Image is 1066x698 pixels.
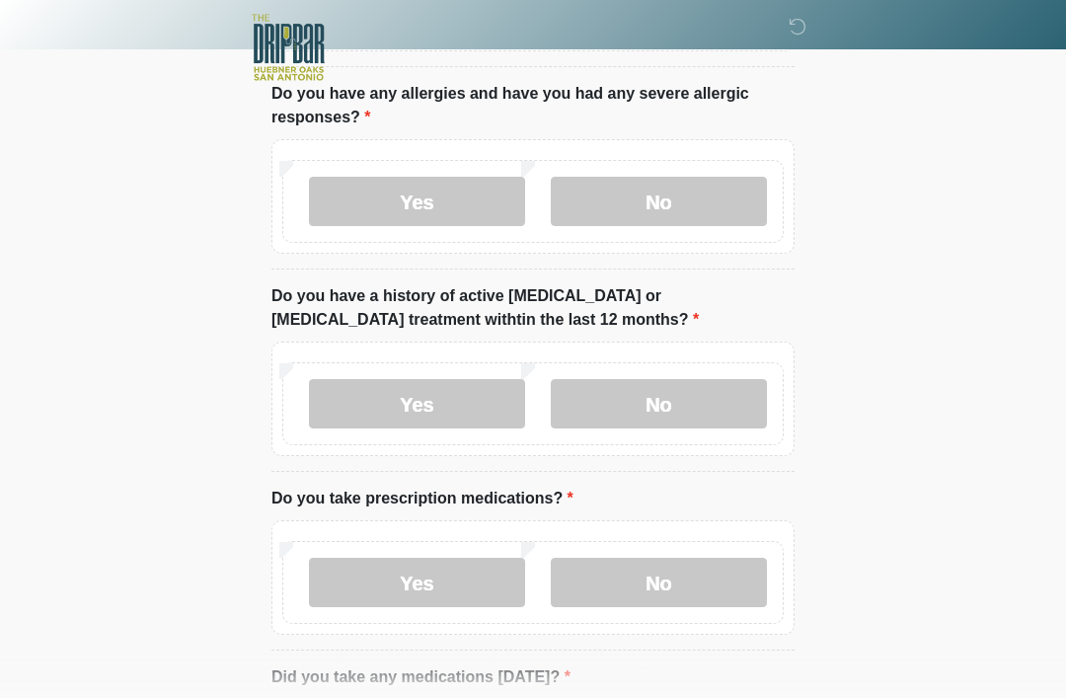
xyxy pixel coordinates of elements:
[271,666,571,690] label: Did you take any medications [DATE]?
[309,380,525,429] label: Yes
[271,285,795,333] label: Do you have a history of active [MEDICAL_DATA] or [MEDICAL_DATA] treatment withtin the last 12 mo...
[309,559,525,608] label: Yes
[551,178,767,227] label: No
[551,559,767,608] label: No
[252,15,325,81] img: The DRIPBaR - The Strand at Huebner Oaks Logo
[271,488,573,511] label: Do you take prescription medications?
[271,83,795,130] label: Do you have any allergies and have you had any severe allergic responses?
[551,380,767,429] label: No
[309,178,525,227] label: Yes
